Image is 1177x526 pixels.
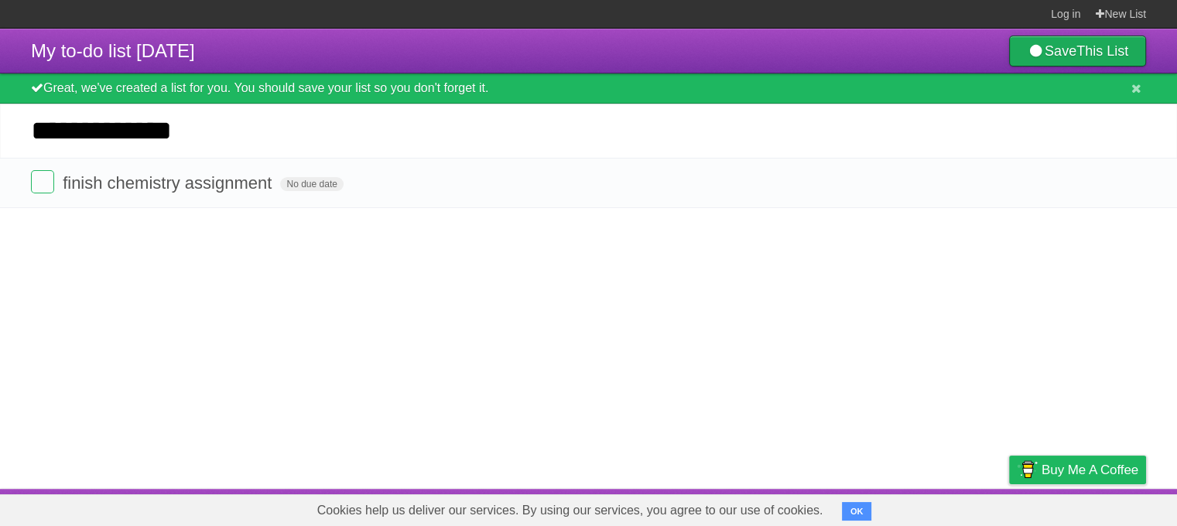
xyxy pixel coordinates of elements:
a: About [803,493,836,522]
button: OK [842,502,872,521]
a: Buy me a coffee [1009,456,1146,484]
img: Buy me a coffee [1017,456,1038,483]
a: Suggest a feature [1049,493,1146,522]
b: This List [1076,43,1128,59]
a: Privacy [989,493,1029,522]
span: No due date [280,177,343,191]
span: Cookies help us deliver our services. By using our services, you agree to our use of cookies. [302,495,839,526]
a: Terms [936,493,970,522]
a: SaveThis List [1009,36,1146,67]
a: Developers [854,493,917,522]
span: finish chemistry assignment [63,173,275,193]
span: My to-do list [DATE] [31,40,195,61]
span: Buy me a coffee [1042,456,1138,483]
label: Done [31,170,54,193]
